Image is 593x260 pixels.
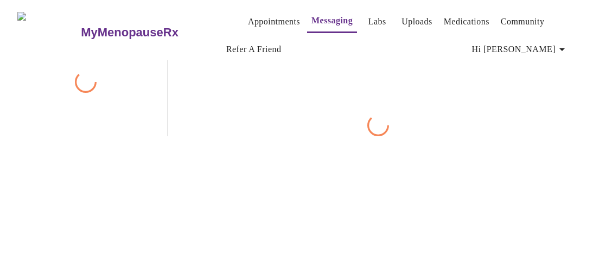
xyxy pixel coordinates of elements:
[496,11,549,33] button: Community
[368,14,386,29] a: Labs
[222,39,286,60] button: Refer a Friend
[311,13,353,28] a: Messaging
[80,14,222,52] a: MyMenopauseRx
[360,11,394,33] button: Labs
[244,11,304,33] button: Appointments
[401,14,432,29] a: Uploads
[248,14,300,29] a: Appointments
[397,11,437,33] button: Uploads
[468,39,573,60] button: Hi [PERSON_NAME]
[226,42,282,57] a: Refer a Friend
[17,12,80,53] img: MyMenopauseRx Logo
[81,26,178,40] h3: MyMenopauseRx
[501,14,545,29] a: Community
[439,11,494,33] button: Medications
[307,10,357,33] button: Messaging
[444,14,489,29] a: Medications
[472,42,569,57] span: Hi [PERSON_NAME]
